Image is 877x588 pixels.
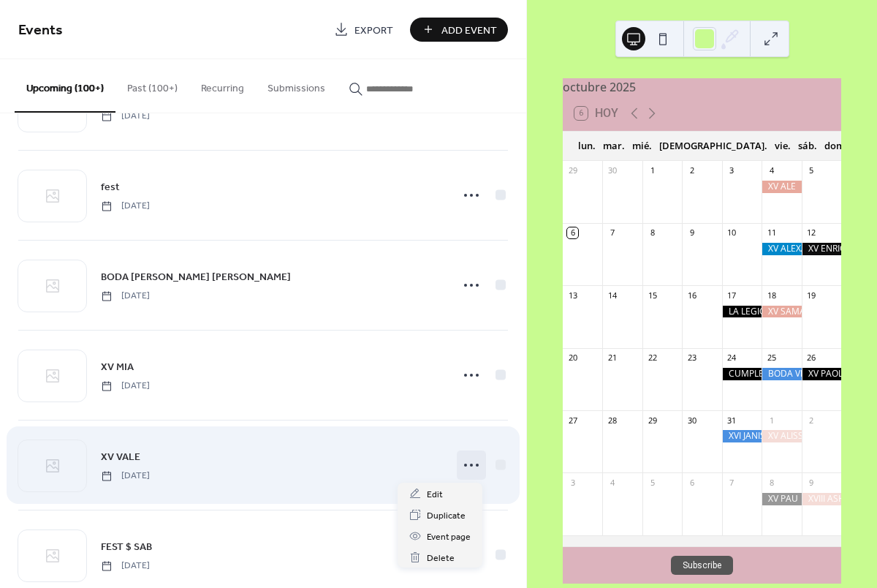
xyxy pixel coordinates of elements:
[567,353,578,363] div: 20
[647,477,658,488] div: 5
[567,227,578,238] div: 6
[806,290,817,301] div: 19
[686,165,697,176] div: 2
[101,559,150,573] span: [DATE]
[802,368,841,380] div: XV PAOLA NAOMI
[722,368,762,380] div: CUMPLEAÑOS MARTHA
[101,290,150,303] span: [DATE]
[762,430,801,442] div: XV ALISSON
[354,23,393,38] span: Export
[567,165,578,176] div: 29
[629,132,656,161] div: mié.
[766,290,777,301] div: 18
[427,508,466,524] span: Duplicate
[599,132,629,161] div: mar.
[647,227,658,238] div: 8
[802,493,841,505] div: XVIII ASHLEY
[726,227,737,238] div: 10
[771,132,794,161] div: vie.
[563,78,841,96] div: octubre 2025
[806,477,817,488] div: 9
[806,415,817,426] div: 2
[647,290,658,301] div: 15
[656,132,771,161] div: [DEMOGRAPHIC_DATA].
[647,165,658,176] div: 1
[762,306,801,318] div: XV SAMARA
[802,243,841,255] div: XV ENRIQUE
[686,290,697,301] div: 16
[821,132,851,161] div: dom.
[726,165,737,176] div: 3
[762,368,801,380] div: BODA VICTORIA+ANTONIN
[671,556,733,575] button: Subscribe
[766,353,777,363] div: 25
[686,477,697,488] div: 6
[766,227,777,238] div: 11
[766,477,777,488] div: 8
[18,16,63,45] span: Events
[726,477,737,488] div: 7
[101,270,291,285] span: BODA [PERSON_NAME] [PERSON_NAME]
[806,165,817,176] div: 5
[794,132,821,161] div: sáb.
[607,477,618,488] div: 4
[607,165,618,176] div: 30
[607,353,618,363] div: 21
[686,353,697,363] div: 23
[256,59,337,111] button: Submissions
[567,477,578,488] div: 3
[722,306,762,318] div: LA LEGION SALSA CLUB
[101,200,150,213] span: [DATE]
[410,18,508,42] button: Add Event
[726,353,737,363] div: 24
[101,448,140,465] a: XV VALE
[101,110,150,123] span: [DATE]
[726,415,737,426] div: 31
[189,59,256,111] button: Recurring
[607,227,618,238] div: 7
[567,415,578,426] div: 27
[647,415,658,426] div: 29
[766,165,777,176] div: 4
[101,268,291,285] a: BODA [PERSON_NAME] [PERSON_NAME]
[574,132,599,161] div: lun.
[427,487,443,502] span: Edit
[722,430,762,442] div: XVI JANIS
[686,415,697,426] div: 30
[427,529,471,545] span: Event page
[806,227,817,238] div: 12
[762,493,801,505] div: XV PAU
[101,178,120,195] a: fest
[607,415,618,426] div: 28
[101,540,152,555] span: FEST $ SAB
[101,470,150,483] span: [DATE]
[101,450,140,465] span: XV VALE
[806,353,817,363] div: 26
[101,360,134,375] span: XV MIA
[647,353,658,363] div: 22
[115,59,189,111] button: Past (100+)
[15,59,115,113] button: Upcoming (100+)
[766,415,777,426] div: 1
[427,551,455,566] span: Delete
[567,290,578,301] div: 13
[323,18,404,42] a: Export
[686,227,697,238] div: 9
[101,180,120,195] span: fest
[607,290,618,301] div: 14
[762,181,801,193] div: XV ALE
[101,538,152,555] a: FEST $ SAB
[441,23,497,38] span: Add Event
[762,243,801,255] div: XV ALEXA
[101,358,134,375] a: XV MIA
[101,380,150,393] span: [DATE]
[726,290,737,301] div: 17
